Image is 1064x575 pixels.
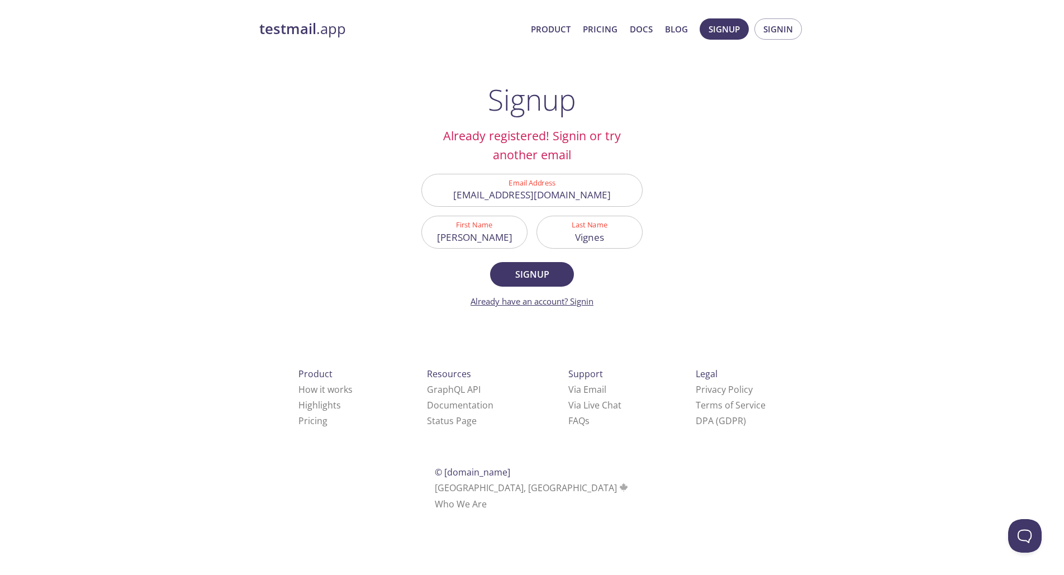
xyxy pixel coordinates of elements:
[696,383,753,396] a: Privacy Policy
[502,267,562,282] span: Signup
[298,368,332,380] span: Product
[754,18,802,40] button: Signin
[700,18,749,40] button: Signup
[568,368,603,380] span: Support
[435,482,630,494] span: [GEOGRAPHIC_DATA], [GEOGRAPHIC_DATA]
[490,262,574,287] button: Signup
[435,466,510,478] span: © [DOMAIN_NAME]
[259,19,316,39] strong: testmail
[665,22,688,36] a: Blog
[1008,519,1042,553] iframe: Help Scout Beacon - Open
[568,399,621,411] a: Via Live Chat
[435,498,487,510] a: Who We Are
[421,126,643,165] h2: Already registered! Signin or try another email
[471,296,593,307] a: Already have an account? Signin
[531,22,571,36] a: Product
[488,83,576,116] h1: Signup
[427,415,477,427] a: Status Page
[427,399,493,411] a: Documentation
[259,20,522,39] a: testmail.app
[630,22,653,36] a: Docs
[696,368,718,380] span: Legal
[427,368,471,380] span: Resources
[568,415,590,427] a: FAQ
[709,22,740,36] span: Signup
[696,415,746,427] a: DPA (GDPR)
[298,399,341,411] a: Highlights
[585,415,590,427] span: s
[427,383,481,396] a: GraphQL API
[763,22,793,36] span: Signin
[568,383,606,396] a: Via Email
[298,415,327,427] a: Pricing
[583,22,617,36] a: Pricing
[298,383,353,396] a: How it works
[696,399,766,411] a: Terms of Service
